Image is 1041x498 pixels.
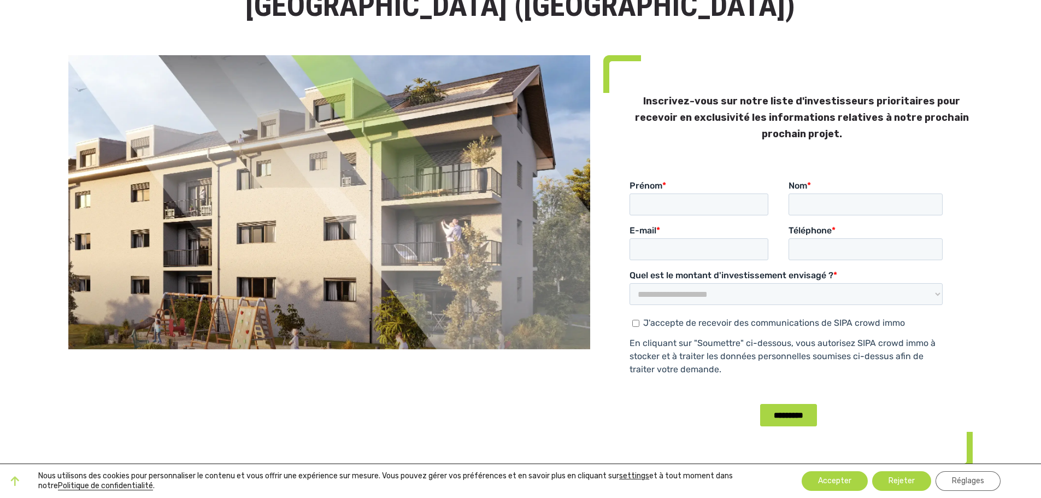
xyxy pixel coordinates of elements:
[58,481,153,490] a: Politique de confidentialité
[802,471,868,491] button: Accepter
[38,471,768,491] p: Nous utilisons des cookies pour personnaliser le contenu et vous offrir une expérience sur mesure...
[936,471,1001,491] button: Réglages
[68,55,591,349] img: st-gingolpht
[619,471,649,481] button: settings
[630,180,947,446] iframe: Form 1
[872,471,931,491] button: Rejeter
[603,55,641,93] img: top-left-green
[631,93,973,142] h3: Inscrivez-vous sur notre liste d'investisseurs prioritaires pour recevoir en exclusivité les info...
